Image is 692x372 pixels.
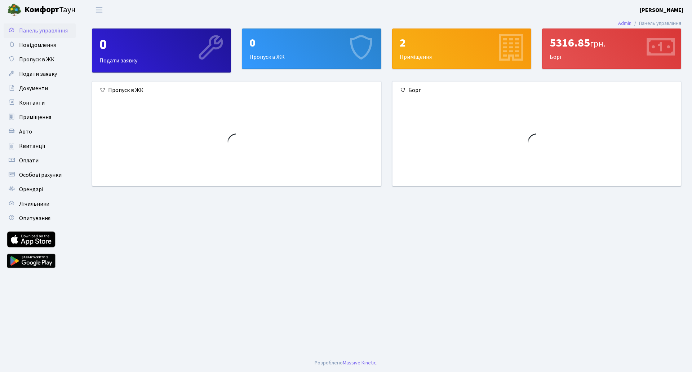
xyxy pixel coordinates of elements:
[618,19,631,27] a: Admin
[19,142,45,150] span: Квитанції
[99,36,223,53] div: 0
[392,29,531,69] a: 2Приміщення
[90,4,108,16] button: Переключити навігацію
[343,359,376,367] a: Massive Kinetic
[19,84,48,92] span: Документи
[92,29,231,73] a: 0Подати заявку
[19,185,43,193] span: Орендарі
[25,4,59,16] b: Комфорт
[4,23,76,38] a: Панель управління
[4,182,76,197] a: Орендарі
[4,211,76,226] a: Опитування
[4,139,76,153] a: Квитанції
[242,29,381,69] a: 0Пропуск в ЖК
[590,38,605,50] span: грн.
[92,29,231,72] div: Подати заявку
[4,52,76,67] a: Пропуск в ЖК
[25,4,76,16] span: Таун
[631,19,681,27] li: Панель управління
[392,82,681,99] div: Борг
[4,96,76,110] a: Контакти
[249,36,373,50] div: 0
[4,124,76,139] a: Авто
[400,36,524,50] div: 2
[19,113,51,121] span: Приміщення
[542,29,681,69] div: Борг
[242,29,381,69] div: Пропуск в ЖК
[4,153,76,168] a: Оплати
[19,70,57,78] span: Подати заявку
[550,36,674,50] div: 5316.85
[4,110,76,124] a: Приміщення
[19,41,56,49] span: Повідомлення
[315,359,377,367] div: Розроблено .
[4,67,76,81] a: Подати заявку
[19,27,68,35] span: Панель управління
[607,16,692,31] nav: breadcrumb
[19,99,45,107] span: Контакти
[92,82,381,99] div: Пропуск в ЖК
[19,128,32,136] span: Авто
[392,29,531,69] div: Приміщення
[4,38,76,52] a: Повідомлення
[19,171,62,179] span: Особові рахунки
[4,168,76,182] a: Особові рахунки
[7,3,22,17] img: logo.png
[640,6,683,14] a: [PERSON_NAME]
[4,197,76,211] a: Лічильники
[19,56,54,64] span: Пропуск в ЖК
[19,157,39,165] span: Оплати
[4,81,76,96] a: Документи
[19,214,50,222] span: Опитування
[19,200,49,208] span: Лічильники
